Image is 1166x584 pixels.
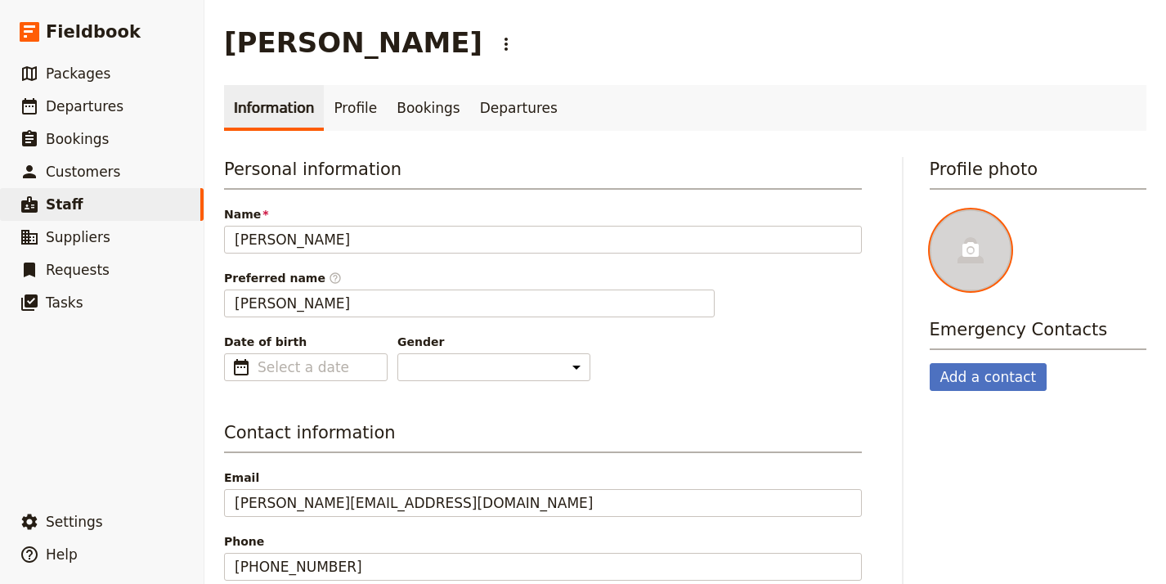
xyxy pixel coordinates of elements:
[231,357,251,377] span: ​
[397,334,590,350] span: Gender
[224,334,388,350] span: Date of birth
[397,353,590,381] select: Gender
[224,206,862,222] span: Name
[224,226,862,254] input: Name
[387,85,469,131] a: Bookings
[46,164,120,180] span: Customers
[46,98,123,115] span: Departures
[224,489,862,517] input: Email
[324,85,387,131] a: Profile
[492,30,520,58] button: Actions
[46,131,109,147] span: Bookings
[329,272,342,285] span: ​
[224,420,862,453] h3: Contact information
[46,546,78,563] span: Help
[46,229,110,245] span: Suppliers
[46,294,83,311] span: Tasks
[224,533,862,550] span: Phone
[224,290,715,317] input: Preferred name​
[258,357,377,377] input: Date of birth​
[46,262,110,278] span: Requests
[46,514,103,530] span: Settings
[46,65,110,82] span: Packages
[930,157,1147,190] h3: Profile photo
[224,85,324,131] a: Information
[930,317,1147,350] h3: Emergency Contacts
[224,157,862,190] h3: Personal information
[930,363,1047,391] button: Add a contact
[46,196,83,213] span: Staff
[224,26,482,59] h1: [PERSON_NAME]
[224,270,862,286] span: Preferred name
[46,20,141,44] span: Fieldbook
[224,553,862,581] input: Phone
[224,469,862,486] span: Email
[470,85,567,131] a: Departures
